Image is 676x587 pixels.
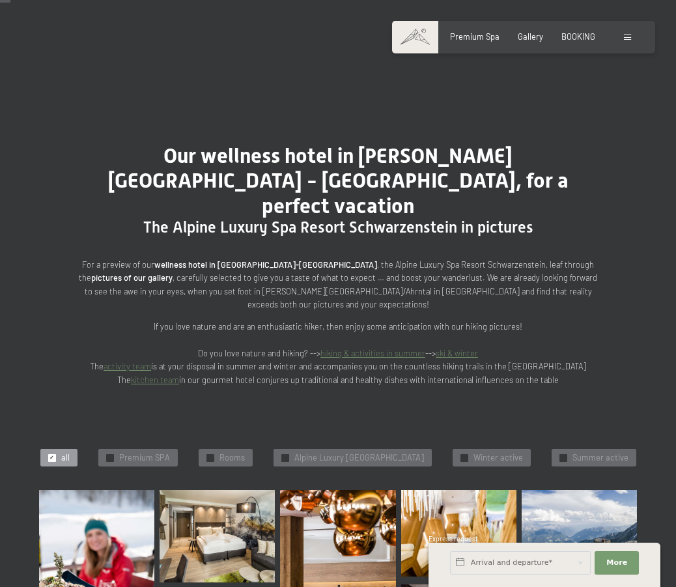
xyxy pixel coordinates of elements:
[131,375,179,385] a: kitchen team
[104,361,151,371] a: activity team
[77,258,599,311] p: For a preview of our , the Alpine Luxury Spa Resort Schwarzenstein, leaf through the , carefully ...
[283,454,287,461] span: ✓
[160,490,275,582] img: Gallery – our hotel in Valle Aurina, in Italy
[450,31,500,42] a: Premium Spa
[606,558,627,568] span: More
[522,490,637,567] img: Gallery – our hotel in Valle Aurina, in Italy
[107,454,112,461] span: ✓
[572,452,628,464] span: Summer active
[429,535,478,543] span: Express request
[320,348,425,358] a: hiking & activities in summer
[49,454,54,461] span: ✓
[518,31,543,42] a: Gallery
[462,454,466,461] span: ✓
[143,218,533,236] span: The Alpine Luxury Spa Resort Schwarzenstein in pictures
[61,452,70,464] span: all
[77,320,599,386] p: If you love nature and are an enthusiastic hiker, then enjoy some anticipation with our hiking pi...
[219,452,245,464] span: Rooms
[108,143,569,218] span: Our wellness hotel in [PERSON_NAME][GEOGRAPHIC_DATA] - [GEOGRAPHIC_DATA], for a perfect vacation
[473,452,523,464] span: Winter active
[595,551,639,575] button: More
[208,454,212,461] span: ✓
[119,452,170,464] span: Premium SPA
[154,259,377,270] strong: wellness hotel in [GEOGRAPHIC_DATA]-[GEOGRAPHIC_DATA]
[561,31,595,42] a: BOOKING
[401,490,516,577] img: Gallery – our hotel in Valle Aurina, in Italy
[561,454,565,461] span: ✓
[294,452,424,464] span: Alpine Luxury [GEOGRAPHIC_DATA]
[436,348,478,358] a: ski & winter
[91,272,173,283] strong: pictures of our gallery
